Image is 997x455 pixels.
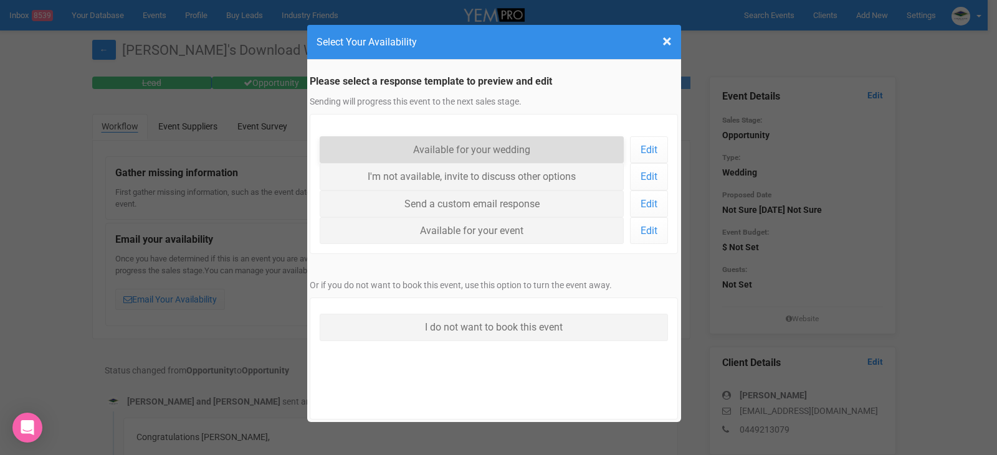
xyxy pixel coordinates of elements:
[320,217,624,244] a: Available for your event
[320,314,669,340] a: I do not want to book this event
[320,163,624,190] a: I'm not available, invite to discuss other options
[317,34,672,50] h4: Select Your Availability
[310,95,679,108] p: Sending will progress this event to the next sales stage.
[630,217,668,244] a: Edit
[630,136,668,163] a: Edit
[12,413,42,443] div: Open Intercom Messenger
[320,190,624,217] a: Send a custom email response
[320,136,624,163] a: Available for your wedding
[310,279,679,291] p: Or if you do not want to book this event, use this option to turn the event away.
[630,163,668,190] a: Edit
[630,190,668,217] a: Edit
[662,31,672,52] span: ×
[310,75,679,89] legend: Please select a response template to preview and edit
